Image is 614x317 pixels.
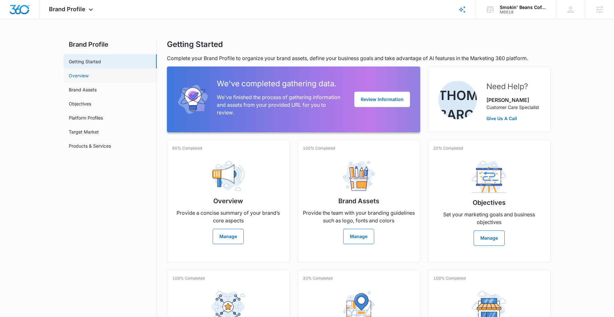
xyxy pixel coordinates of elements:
[474,230,505,246] button: Manage
[217,78,344,89] h2: We've completed gathering data.
[343,229,374,244] button: Manage
[486,81,539,92] h2: Need Help?
[303,275,333,281] p: 33% Completed
[49,6,85,12] span: Brand Profile
[167,40,223,49] h1: Getting Started
[438,81,477,119] img: Thomas Baron
[428,140,551,262] a: 20% CompletedObjectivesSet your marketing goals and business objectivesManage
[338,196,379,206] h2: Brand Assets
[69,72,89,79] a: Overview
[500,10,547,14] div: account id
[433,275,466,281] p: 100% Completed
[172,275,205,281] p: 100% Completed
[69,114,103,121] a: Platform Profiles
[486,115,539,122] a: Give Us A Call
[167,54,551,62] p: Complete your Brand Profile to organize your brand assets, define your business goals and take ad...
[64,40,157,49] h2: Brand Profile
[69,86,97,93] a: Brand Assets
[213,196,243,206] h2: Overview
[486,96,539,104] p: [PERSON_NAME]
[500,5,547,10] div: account name
[69,100,91,107] a: Objectives
[433,211,545,226] p: Set your marketing goals and business objectives
[167,140,290,262] a: 60% CompletedOverviewProvide a concise summary of your brand’s core aspectsManage
[303,209,415,224] p: Provide the team with your branding guidelines such as logo, fonts and colors
[217,93,344,116] p: We've finished the process of gathering information and assets from your provided URL for you to ...
[433,145,463,151] p: 20% Completed
[213,229,244,244] button: Manage
[486,104,539,111] p: Customer Care Specialist
[69,143,111,149] a: Products & Services
[354,92,410,107] button: Review Information
[69,128,99,135] a: Target Market
[297,140,420,262] a: 100% CompletedBrand AssetsProvide the team with your branding guidelines such as logo, fonts and ...
[172,145,202,151] p: 60% Completed
[172,209,284,224] p: Provide a concise summary of your brand’s core aspects
[303,145,335,151] p: 100% Completed
[69,58,101,65] a: Getting Started
[473,198,506,207] h2: Objectives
